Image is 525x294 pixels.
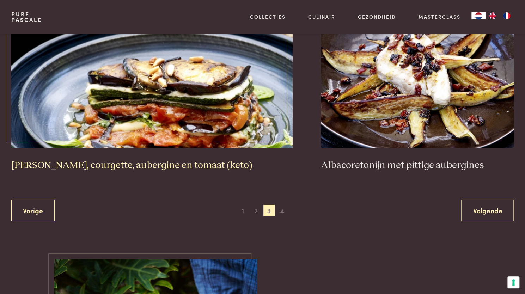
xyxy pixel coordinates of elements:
[263,205,275,216] span: 3
[471,12,514,19] aside: Language selected: Nederlands
[321,7,514,148] img: Albacoretonijn met pittige aubergines
[418,13,460,20] a: Masterclass
[321,159,514,172] h3: Albacoretonijn met pittige aubergines
[308,13,335,20] a: Culinair
[321,7,514,171] a: Albacoretonijn met pittige aubergines Albacoretonijn met pittige aubergines
[471,12,486,19] div: Language
[486,12,500,19] a: EN
[276,205,288,216] span: 4
[11,7,293,171] a: Tian van mozzarella, courgette, aubergine en tomaat (keto) [PERSON_NAME], courgette, aubergine en...
[11,200,55,222] a: Vorige
[250,13,286,20] a: Collecties
[11,159,293,172] h3: [PERSON_NAME], courgette, aubergine en tomaat (keto)
[471,12,486,19] a: NL
[11,11,42,23] a: PurePascale
[500,12,514,19] a: FR
[358,13,396,20] a: Gezondheid
[486,12,514,19] ul: Language list
[461,200,514,222] a: Volgende
[507,276,519,288] button: Uw voorkeuren voor toestemming voor trackingtechnologieën
[250,205,262,216] span: 2
[11,7,293,148] img: Tian van mozzarella, courgette, aubergine en tomaat (keto)
[237,205,249,216] span: 1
